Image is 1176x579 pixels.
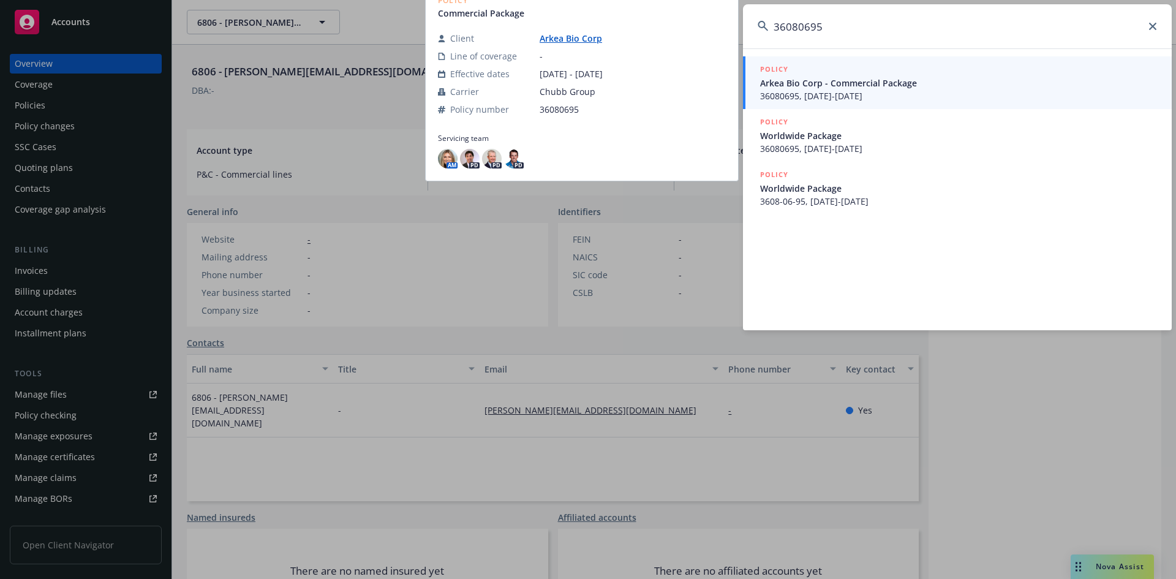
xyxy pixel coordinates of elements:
span: Worldwide Package [760,182,1157,195]
span: 3608-06-95, [DATE]-[DATE] [760,195,1157,208]
h5: POLICY [760,116,788,128]
span: 36080695, [DATE]-[DATE] [760,89,1157,102]
a: POLICYArkea Bio Corp - Commercial Package36080695, [DATE]-[DATE] [743,56,1172,109]
input: Search... [743,4,1172,48]
span: Arkea Bio Corp - Commercial Package [760,77,1157,89]
span: 36080695, [DATE]-[DATE] [760,142,1157,155]
a: POLICYWorldwide Package3608-06-95, [DATE]-[DATE] [743,162,1172,214]
span: Worldwide Package [760,129,1157,142]
a: POLICYWorldwide Package36080695, [DATE]-[DATE] [743,109,1172,162]
h5: POLICY [760,63,788,75]
h5: POLICY [760,168,788,181]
